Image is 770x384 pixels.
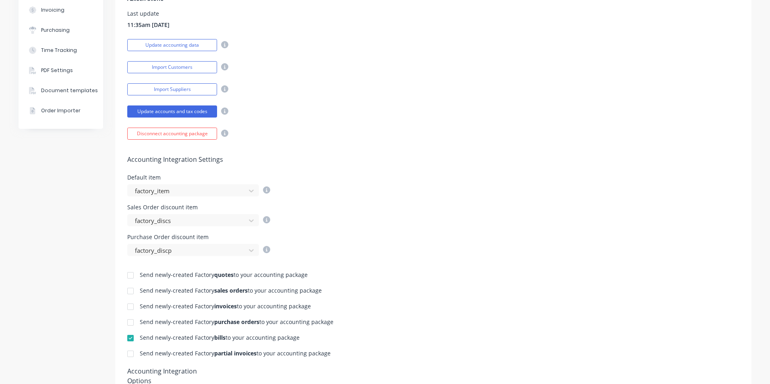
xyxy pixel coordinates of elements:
div: Purchase Order discount item [127,234,270,240]
div: Last update [127,11,170,17]
b: sales orders [214,287,248,294]
button: Update accounts and tax codes [127,105,217,118]
div: Send newly-created Factory to your accounting package [140,351,331,356]
b: invoices [214,302,237,310]
div: Document templates [41,87,98,94]
div: Accounting Integration Options [127,366,222,378]
div: Time Tracking [41,47,77,54]
b: partial invoices [214,349,257,357]
span: 11:35am [DATE] [127,21,170,29]
div: Invoicing [41,6,64,14]
div: Send newly-created Factory to your accounting package [140,272,308,278]
button: Order Importer [19,101,103,121]
div: Order Importer [41,107,81,114]
button: Import Customers [127,61,217,73]
b: quotes [214,271,234,279]
button: PDF Settings [19,60,103,81]
div: Sales Order discount item [127,204,270,210]
button: Purchasing [19,20,103,40]
button: Time Tracking [19,40,103,60]
div: Send newly-created Factory to your accounting package [140,288,322,293]
b: purchase orders [214,318,259,326]
b: bills [214,334,226,341]
div: Purchasing [41,27,70,34]
div: Send newly-created Factory to your accounting package [140,319,333,325]
h5: Accounting Integration Settings [127,156,739,163]
button: Document templates [19,81,103,101]
div: PDF Settings [41,67,73,74]
div: Default item [127,175,270,180]
button: Import Suppliers [127,83,217,95]
button: Disconnect accounting package [127,128,217,140]
div: Send newly-created Factory to your accounting package [140,335,300,341]
div: Send newly-created Factory to your accounting package [140,303,311,309]
button: Update accounting data [127,39,217,51]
